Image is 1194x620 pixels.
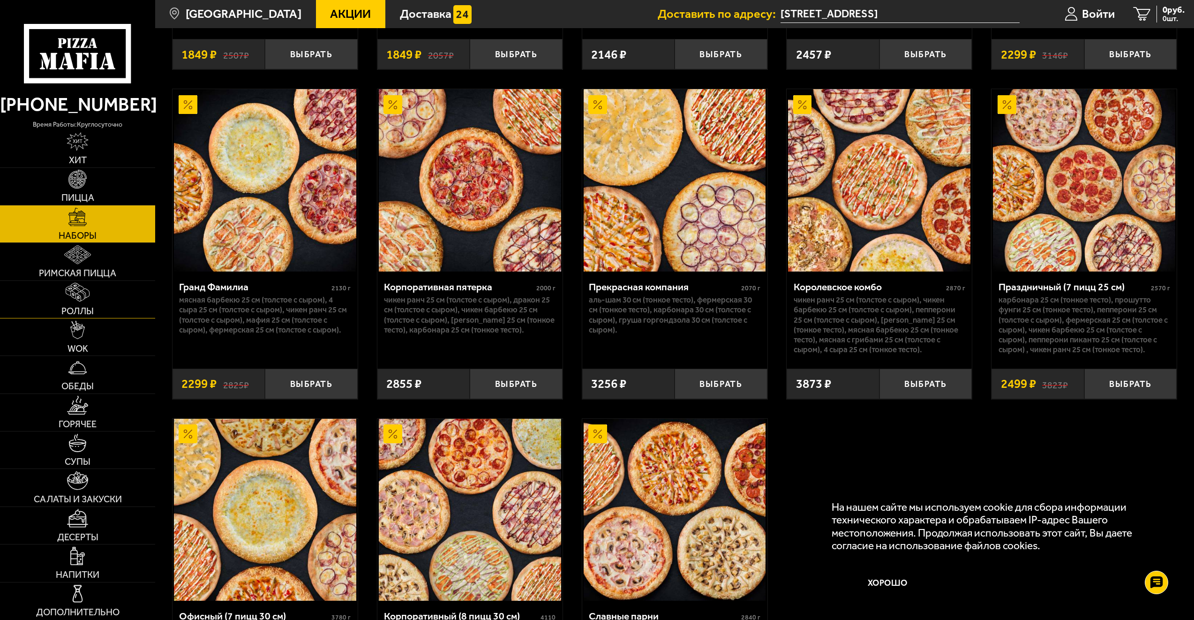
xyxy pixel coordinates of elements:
span: Супы [65,457,90,467]
img: 15daf4d41897b9f0e9f617042186c801.svg [453,5,472,24]
img: Акционный [588,95,607,114]
button: Выбрать [879,39,972,69]
a: АкционныйКорпоративная пятерка [377,89,563,272]
span: 3873 ₽ [796,378,831,390]
span: Доставка [400,8,451,20]
span: 2000 г [536,284,556,292]
span: 2070 г [741,284,760,292]
img: Акционный [179,424,197,443]
img: Акционный [383,95,402,114]
p: Мясная Барбекю 25 см (толстое с сыром), 4 сыра 25 см (толстое с сыром), Чикен Ранч 25 см (толстое... [179,295,351,335]
a: АкционныйСлавные парни [582,419,767,601]
button: Выбрать [265,369,358,399]
img: Офисный (7 пицц 30 см) [174,419,356,601]
span: Горячее [59,420,97,429]
img: Акционный [179,95,197,114]
span: 1849 ₽ [386,48,421,61]
button: Хорошо [832,564,944,602]
div: Корпоративная пятерка [384,281,534,293]
a: АкционныйПраздничный (7 пицц 25 см) [991,89,1177,272]
img: Акционный [588,424,607,443]
span: Роллы [61,307,94,316]
span: Наборы [59,231,97,241]
img: Королевское комбо [788,89,970,272]
button: Выбрать [265,39,358,69]
img: Акционный [998,95,1016,114]
span: Войти [1082,8,1115,20]
span: Акции [330,8,371,20]
p: Чикен Ранч 25 см (толстое с сыром), Дракон 25 см (толстое с сыром), Чикен Барбекю 25 см (толстое ... [384,295,556,335]
button: Выбрать [675,39,767,69]
span: Десерты [57,533,98,542]
p: Аль-Шам 30 см (тонкое тесто), Фермерская 30 см (тонкое тесто), Карбонара 30 см (толстое с сыром),... [589,295,760,335]
img: Праздничный (7 пицц 25 см) [993,89,1175,272]
button: Выбрать [1084,369,1177,399]
span: 2570 г [1151,284,1170,292]
img: Славные парни [584,419,766,601]
span: 2855 ₽ [386,378,421,390]
img: Акционный [793,95,812,114]
img: Акционный [383,424,402,443]
button: Выбрать [675,369,767,399]
p: Карбонара 25 см (тонкое тесто), Прошутто Фунги 25 см (тонкое тесто), Пепперони 25 см (толстое с с... [999,295,1170,355]
span: 2499 ₽ [1001,378,1036,390]
span: 3256 ₽ [591,378,626,390]
s: 2057 ₽ [428,48,454,61]
span: 2146 ₽ [591,48,626,61]
button: Выбрать [470,369,563,399]
p: На нашем сайте мы используем cookie для сбора информации технического характера и обрабатываем IP... [832,501,1159,552]
span: Напитки [56,570,99,580]
button: Выбрать [879,369,972,399]
span: 2457 ₽ [796,48,831,61]
span: Дополнительно [36,608,120,617]
span: Обеды [61,382,94,391]
div: Прекрасная компания [589,281,739,293]
div: Гранд Фамилиа [179,281,329,293]
div: Праздничный (7 пицц 25 см) [999,281,1149,293]
p: Чикен Ранч 25 см (толстое с сыром), Чикен Барбекю 25 см (толстое с сыром), Пепперони 25 см (толст... [794,295,965,355]
span: WOK [68,344,88,354]
a: АкционныйПрекрасная компания [582,89,767,272]
s: 3823 ₽ [1042,378,1068,390]
img: Корпоративный (8 пицц 30 см) [379,419,561,601]
input: Ваш адрес доставки [781,6,1019,23]
span: 2299 ₽ [1001,48,1036,61]
div: Королевское комбо [794,281,944,293]
span: Римская пицца [39,269,116,278]
span: 2299 ₽ [181,378,217,390]
s: 3146 ₽ [1042,48,1068,61]
img: Гранд Фамилиа [174,89,356,272]
img: Корпоративная пятерка [379,89,561,272]
span: Хит [69,156,87,165]
span: Салаты и закуски [34,495,122,504]
span: 0 руб. [1163,6,1185,15]
button: Выбрать [470,39,563,69]
span: [GEOGRAPHIC_DATA] [186,8,301,20]
a: АкционныйКоролевское комбо [787,89,972,272]
a: АкционныйОфисный (7 пицц 30 см) [173,419,358,601]
a: АкционныйГранд Фамилиа [173,89,358,272]
s: 2507 ₽ [223,48,249,61]
a: АкционныйКорпоративный (8 пицц 30 см) [377,419,563,601]
span: Доставить по адресу: [658,8,781,20]
span: 1849 ₽ [181,48,217,61]
span: 0 шт. [1163,15,1185,23]
span: Россия, Санкт-Петербург, улица Ушинского, 3к1 [781,6,1019,23]
button: Выбрать [1084,39,1177,69]
span: 2130 г [331,284,351,292]
img: Прекрасная компания [584,89,766,272]
span: 2870 г [946,284,965,292]
span: Пицца [61,193,94,203]
s: 2825 ₽ [223,378,249,390]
